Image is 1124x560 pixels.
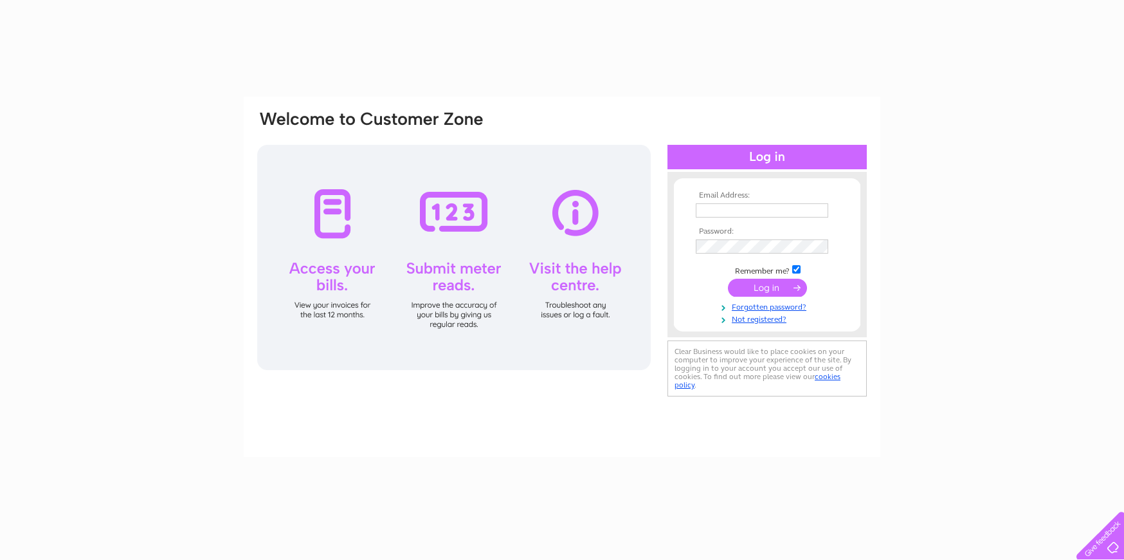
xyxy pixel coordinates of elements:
a: Forgotten password? [696,300,842,312]
a: cookies policy [675,372,840,389]
a: Not registered? [696,312,842,324]
th: Email Address: [693,191,842,200]
div: Clear Business would like to place cookies on your computer to improve your experience of the sit... [667,341,867,397]
td: Remember me? [693,263,842,276]
input: Submit [728,279,807,297]
th: Password: [693,227,842,236]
